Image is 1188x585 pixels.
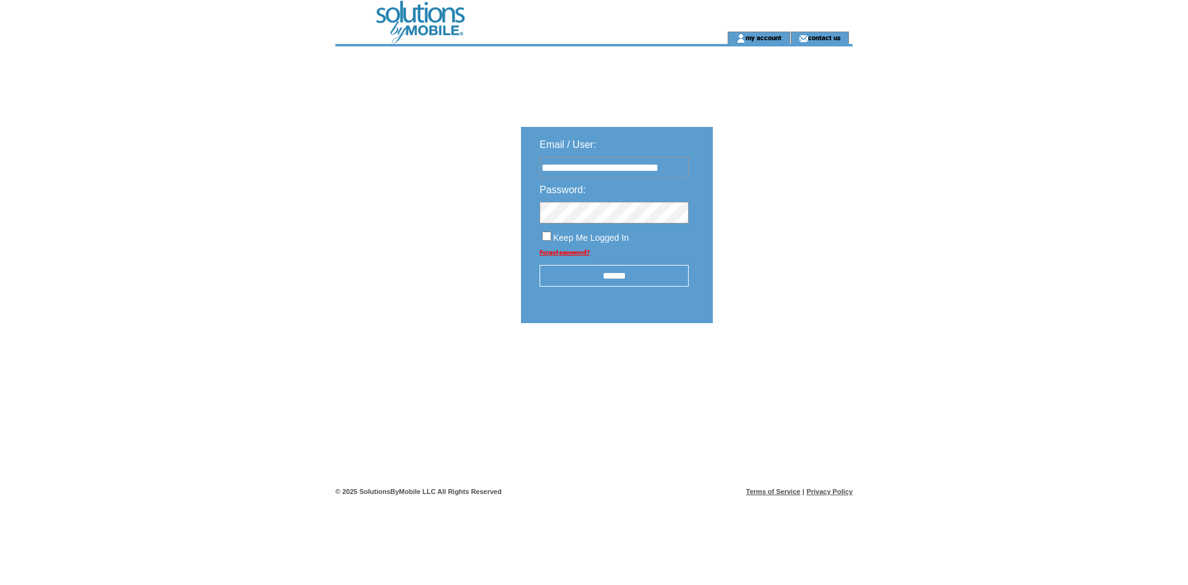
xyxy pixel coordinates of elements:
[553,233,629,243] span: Keep Me Logged In
[806,488,853,495] a: Privacy Policy
[799,33,808,43] img: contact_us_icon.gif;jsessionid=1F3965DBF52DD278A52011F023C0E793
[540,139,596,150] span: Email / User:
[736,33,746,43] img: account_icon.gif;jsessionid=1F3965DBF52DD278A52011F023C0E793
[749,354,811,370] img: transparent.png;jsessionid=1F3965DBF52DD278A52011F023C0E793
[803,488,804,495] span: |
[540,249,590,256] a: Forgot password?
[808,33,841,41] a: contact us
[746,33,781,41] a: my account
[540,184,586,195] span: Password:
[746,488,801,495] a: Terms of Service
[335,488,502,495] span: © 2025 SolutionsByMobile LLC All Rights Reserved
